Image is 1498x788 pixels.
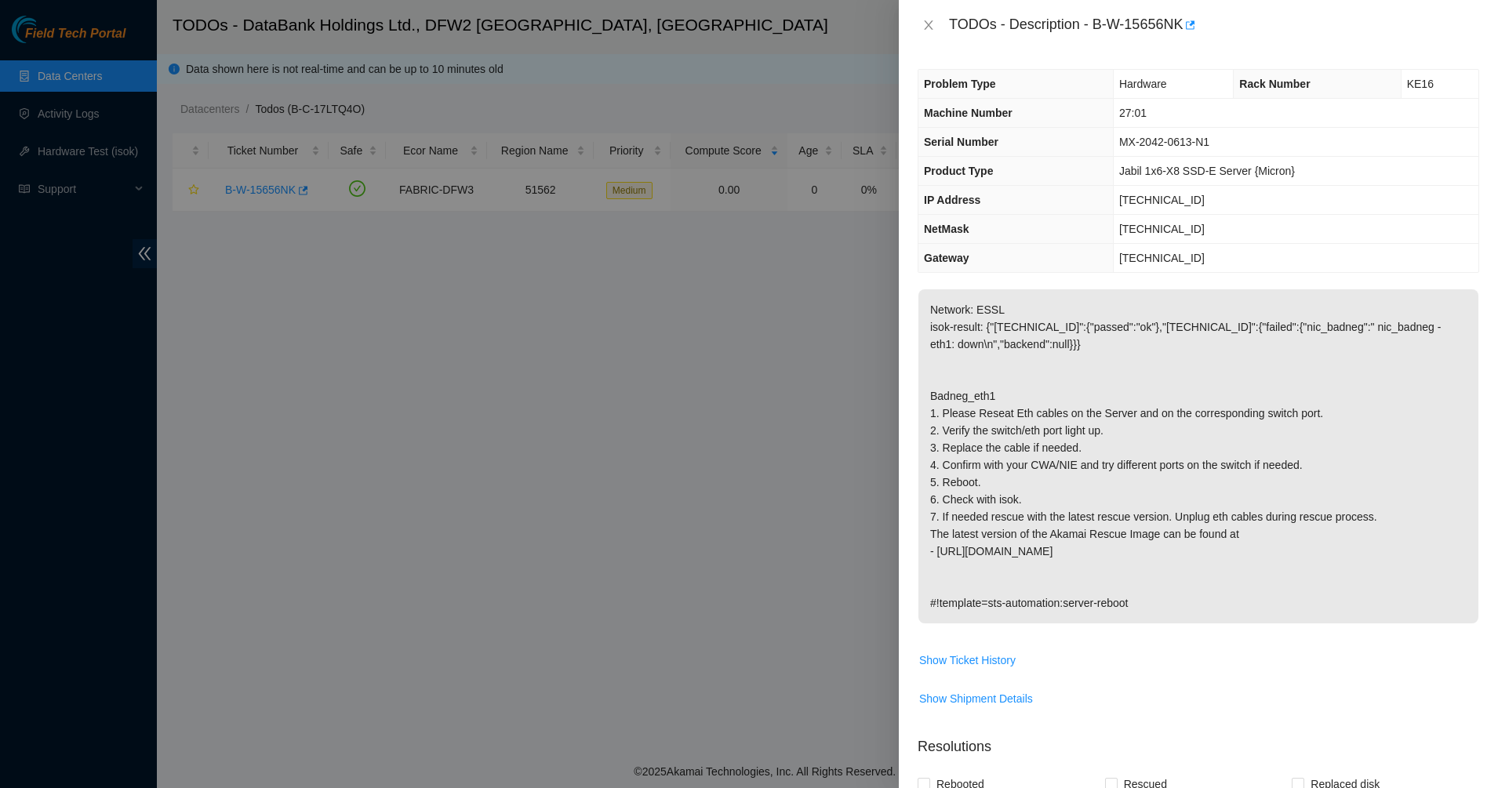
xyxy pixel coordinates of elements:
[918,289,1478,623] p: Network: ESSL isok-result: {"[TECHNICAL_ID]":{"passed":"ok"},"[TECHNICAL_ID]":{"failed":{"nic_bad...
[918,724,1479,757] p: Resolutions
[1119,78,1167,90] span: Hardware
[1407,78,1434,90] span: KE16
[924,223,969,235] span: NetMask
[924,78,996,90] span: Problem Type
[918,686,1034,711] button: Show Shipment Details
[1119,223,1205,235] span: [TECHNICAL_ID]
[918,648,1016,673] button: Show Ticket History
[1119,136,1209,148] span: MX-2042-0613-N1
[924,136,998,148] span: Serial Number
[919,652,1016,669] span: Show Ticket History
[924,252,969,264] span: Gateway
[1119,107,1147,119] span: 27:01
[1119,194,1205,206] span: [TECHNICAL_ID]
[1239,78,1310,90] span: Rack Number
[1119,165,1295,177] span: Jabil 1x6-X8 SSD-E Server {Micron}
[922,19,935,31] span: close
[924,165,993,177] span: Product Type
[918,18,940,33] button: Close
[924,194,980,206] span: IP Address
[949,13,1479,38] div: TODOs - Description - B-W-15656NK
[1119,252,1205,264] span: [TECHNICAL_ID]
[919,690,1033,707] span: Show Shipment Details
[924,107,1013,119] span: Machine Number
